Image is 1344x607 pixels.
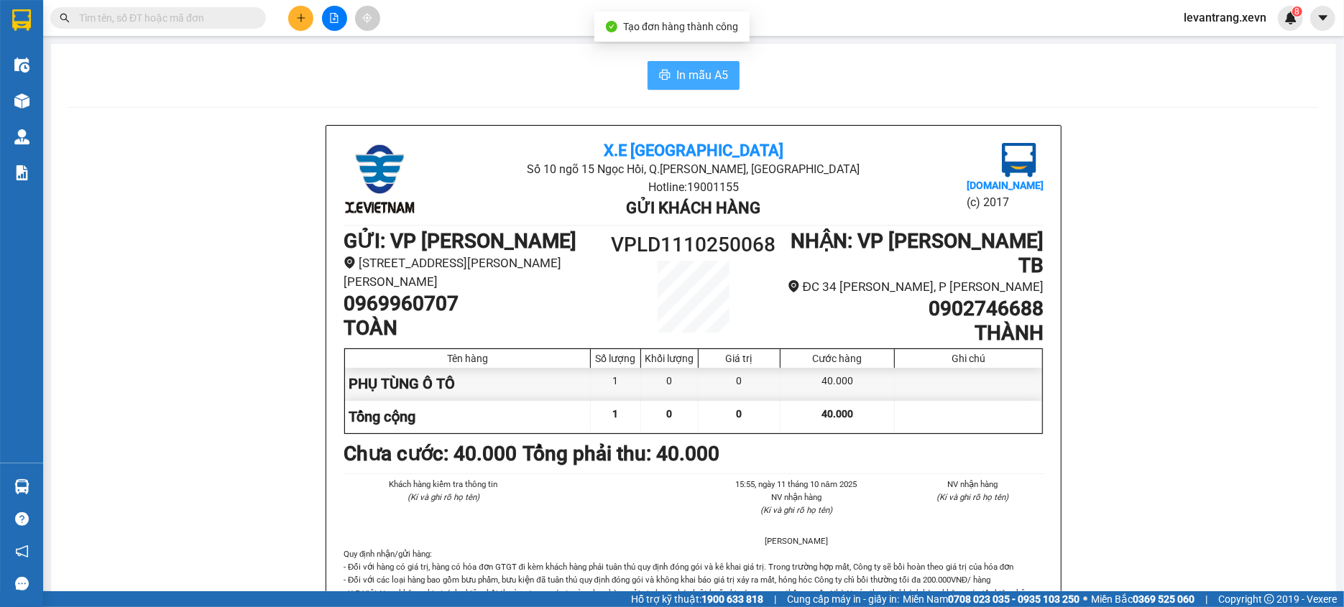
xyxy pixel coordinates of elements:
strong: 1900 633 818 [701,593,763,605]
button: printerIn mẫu A5 [648,61,740,90]
img: warehouse-icon [14,129,29,144]
i: (Kí và ghi rõ họ tên) [408,492,479,502]
li: (c) 2017 [967,193,1044,211]
h1: THÀNH [781,321,1044,346]
span: | [1205,591,1207,607]
li: [PERSON_NAME] [725,534,867,547]
i: (Kí và ghi rõ họ tên) [936,492,1008,502]
h1: 0969960707 [344,292,606,316]
span: 0 [666,408,672,420]
li: Hotline: 19001155 [460,178,926,196]
li: [STREET_ADDRESS][PERSON_NAME][PERSON_NAME] [344,254,606,292]
span: Tổng cộng [349,408,415,425]
div: Khối lượng [645,353,694,364]
div: Tên hàng [349,353,586,364]
b: Chưa cước : 40.000 [344,442,517,465]
span: message [15,577,29,590]
span: 0 [736,408,742,420]
b: Gửi khách hàng [626,199,760,217]
div: Ghi chú [898,353,1039,364]
span: printer [659,69,671,83]
b: NHẬN : VP [PERSON_NAME] TB [791,229,1044,277]
span: copyright [1264,594,1274,604]
div: Cước hàng [784,353,890,364]
b: [DOMAIN_NAME] [967,180,1044,191]
div: PHỤ TÙNG Ô TÔ [345,368,591,400]
span: aim [362,13,372,23]
button: file-add [322,6,347,31]
span: ⚪️ [1083,596,1087,602]
span: Miền Nam [903,591,1080,607]
div: 1 [591,368,641,400]
button: caret-down [1310,6,1335,31]
img: icon-new-feature [1284,11,1297,24]
li: NV nhận hàng [725,491,867,504]
strong: 0369 525 060 [1133,593,1195,605]
li: Số 10 ngõ 15 Ngọc Hồi, Q.[PERSON_NAME], [GEOGRAPHIC_DATA] [460,160,926,178]
span: environment [788,280,800,292]
div: Số lượng [594,353,637,364]
b: Tổng phải thu: 40.000 [523,442,719,465]
span: check-circle [606,21,617,32]
span: question-circle [15,512,29,526]
img: warehouse-icon [14,93,29,108]
div: 40.000 [781,368,895,400]
span: search [60,13,70,23]
div: 0 [641,368,699,400]
span: file-add [329,13,339,23]
h1: VPLD1110250068 [606,229,781,261]
h1: 0902746688 [781,297,1044,321]
div: Giá trị [702,353,776,364]
span: plus [296,13,306,23]
span: environment [344,256,356,269]
li: ĐC 34 [PERSON_NAME], P [PERSON_NAME] [781,277,1044,297]
span: 1 [612,408,618,420]
b: GỬI : VP [PERSON_NAME] [344,229,576,253]
span: 40.000 [821,408,853,420]
strong: 0708 023 035 - 0935 103 250 [948,593,1080,605]
span: Cung cấp máy in - giấy in: [787,591,899,607]
span: notification [15,545,29,558]
img: solution-icon [14,165,29,180]
img: warehouse-icon [14,57,29,73]
i: (Kí và ghi rõ họ tên) [760,505,832,515]
h1: TOÀN [344,316,606,340]
button: aim [355,6,380,31]
span: levantrang.xevn [1172,9,1278,27]
img: logo.jpg [1002,143,1036,177]
li: 15:55, ngày 11 tháng 10 năm 2025 [725,478,867,491]
span: Hỗ trợ kỹ thuật: [631,591,763,607]
img: logo.jpg [344,143,415,215]
div: 0 [699,368,781,400]
img: logo-vxr [12,9,31,31]
span: caret-down [1317,11,1330,24]
sup: 8 [1292,6,1302,17]
span: In mẫu A5 [676,66,728,84]
li: Khách hàng kiểm tra thông tin [372,478,515,491]
span: Miền Bắc [1091,591,1195,607]
input: Tìm tên, số ĐT hoặc mã đơn [79,10,249,26]
span: 8 [1294,6,1299,17]
b: X.E [GEOGRAPHIC_DATA] [604,142,783,159]
span: | [774,591,776,607]
img: warehouse-icon [14,479,29,494]
li: NV nhận hàng [902,478,1044,491]
span: Tạo đơn hàng thành công [623,21,738,32]
button: plus [288,6,313,31]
